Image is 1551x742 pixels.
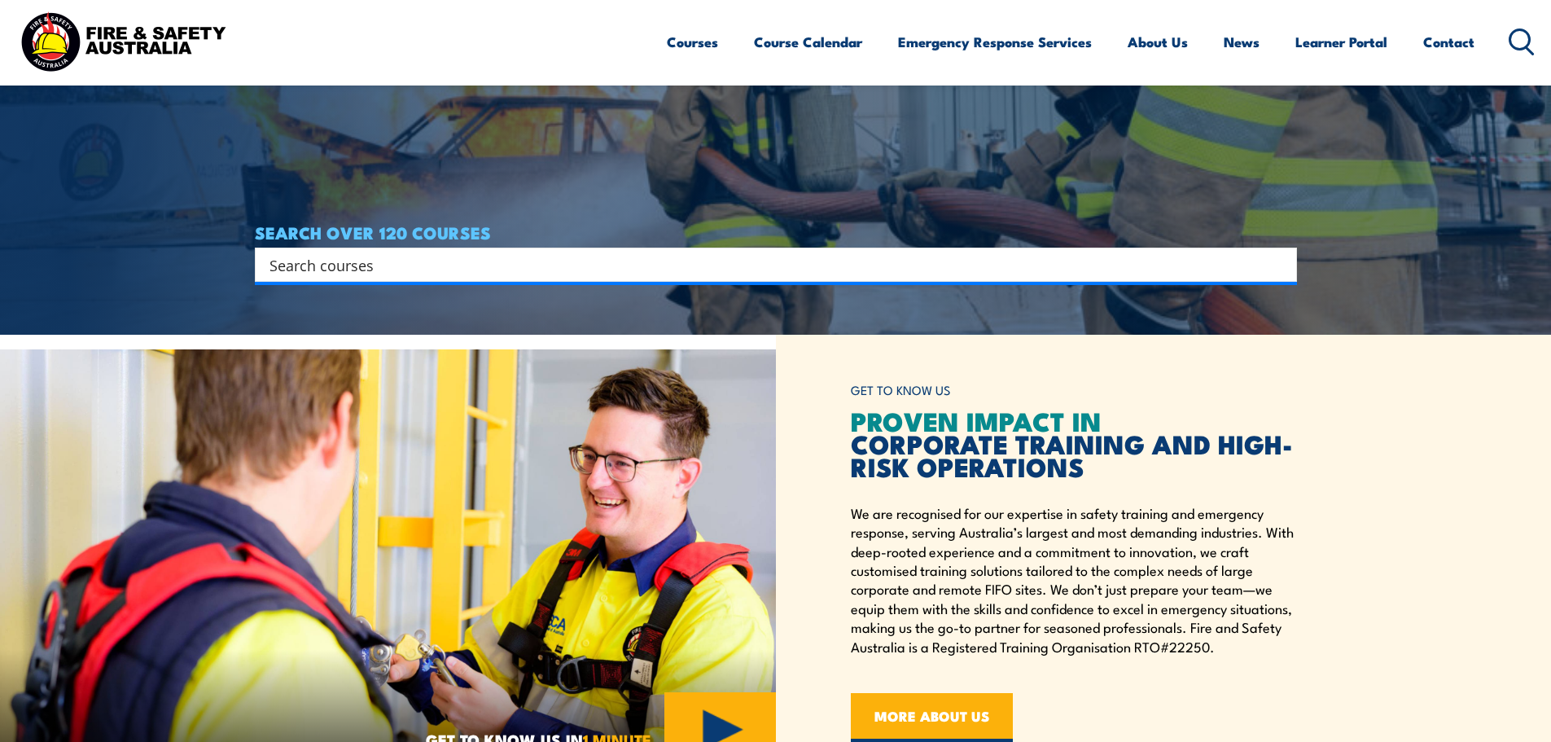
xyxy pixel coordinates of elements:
h4: SEARCH OVER 120 COURSES [255,223,1297,241]
h6: GET TO KNOW US [851,375,1297,406]
a: About Us [1128,20,1188,64]
a: MORE ABOUT US [851,693,1013,742]
a: Course Calendar [754,20,862,64]
button: Search magnifier button [1268,253,1291,276]
span: PROVEN IMPACT IN [851,400,1102,441]
p: We are recognised for our expertise in safety training and emergency response, serving Australia’... [851,503,1297,656]
input: Search input [269,252,1261,277]
a: Learner Portal [1295,20,1387,64]
h2: CORPORATE TRAINING AND HIGH-RISK OPERATIONS [851,409,1297,477]
a: Courses [667,20,718,64]
form: Search form [273,253,1264,276]
a: Emergency Response Services [898,20,1092,64]
a: News [1224,20,1260,64]
a: Contact [1423,20,1474,64]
